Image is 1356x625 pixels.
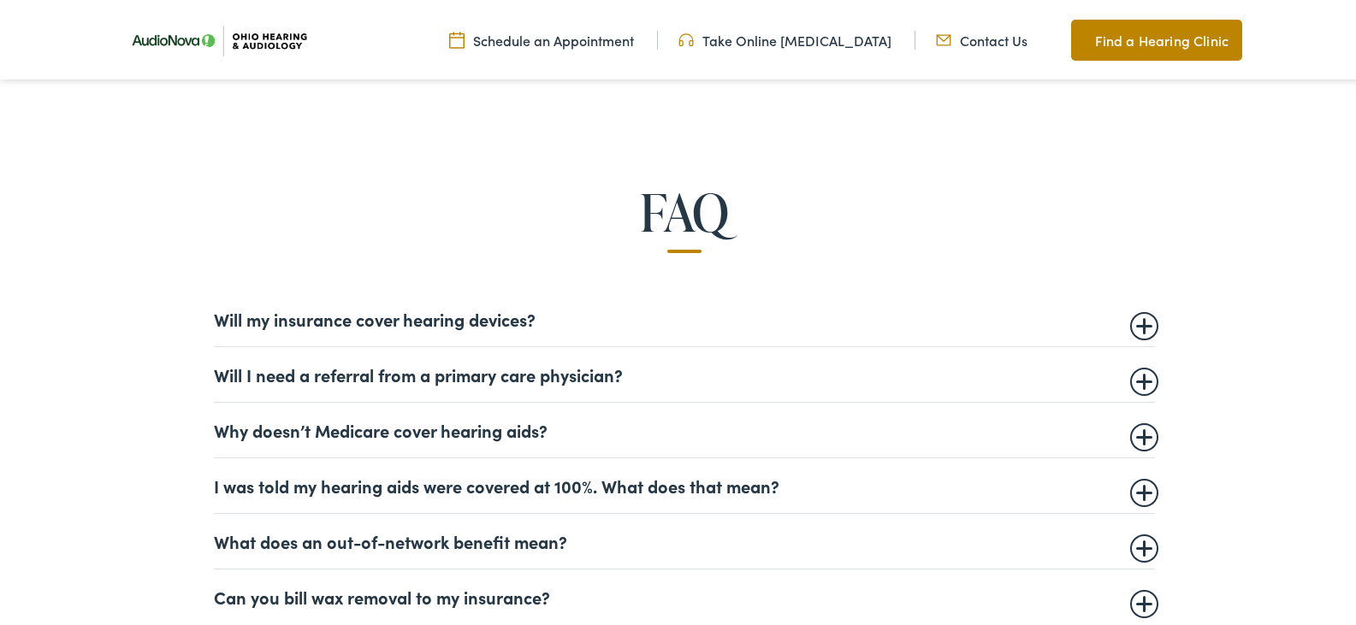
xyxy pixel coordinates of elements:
[936,28,1027,47] a: Contact Us
[55,181,1314,238] h2: FAQ
[214,473,1155,493] summary: I was told my hearing aids were covered at 100%. What does that mean?
[449,28,465,47] img: Calendar Icon to schedule a hearing appointment in Cincinnati, OH
[214,306,1155,327] summary: Will my insurance cover hearing devices?
[449,28,634,47] a: Schedule an Appointment
[678,28,891,47] a: Take Online [MEDICAL_DATA]
[214,417,1155,438] summary: Why doesn’t Medicare cover hearing aids?
[1071,27,1087,48] img: Map pin icon to find Ohio Hearing & Audiology in Cincinnati, OH
[214,362,1155,382] summary: Will I need a referral from a primary care physician?
[678,28,694,47] img: Headphones icone to schedule online hearing test in Cincinnati, OH
[214,584,1155,604] summary: Can you bill wax removal to my insurance?
[1071,17,1242,58] a: Find a Hearing Clinic
[936,28,951,47] img: Mail icon representing email contact with Ohio Hearing in Cincinnati, OH
[214,528,1155,549] summary: What does an out-of-network benefit mean?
